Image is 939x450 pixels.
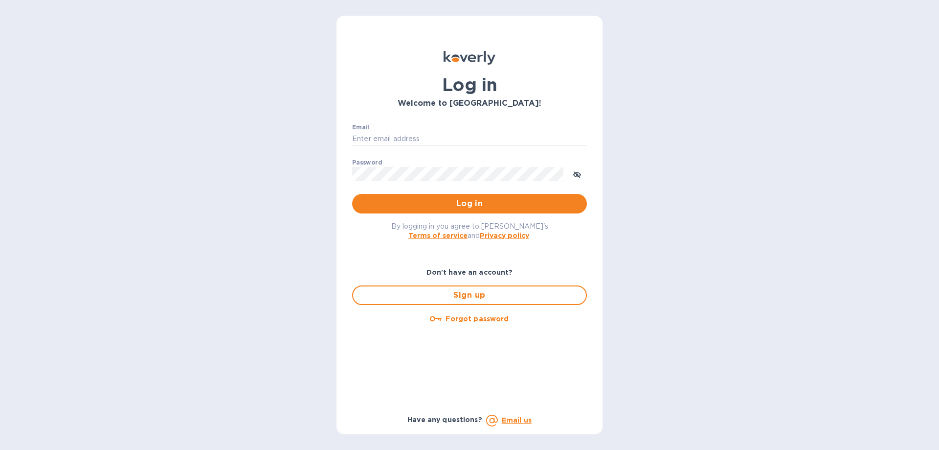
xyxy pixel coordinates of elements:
[567,164,587,184] button: toggle password visibility
[502,416,532,424] a: Email us
[444,51,495,65] img: Koverly
[352,160,382,166] label: Password
[391,222,548,239] span: By logging in you agree to [PERSON_NAME]'s and .
[352,194,587,213] button: Log in
[352,99,587,108] h3: Welcome to [GEOGRAPHIC_DATA]!
[480,232,529,239] a: Privacy policy
[352,132,587,146] input: Enter email address
[352,285,587,305] button: Sign up
[408,232,468,239] a: Terms of service
[360,198,579,210] span: Log in
[446,315,509,323] u: Forgot password
[407,416,482,424] b: Have any questions?
[352,124,369,130] label: Email
[361,289,578,301] span: Sign up
[352,74,587,95] h1: Log in
[426,268,513,276] b: Don't have an account?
